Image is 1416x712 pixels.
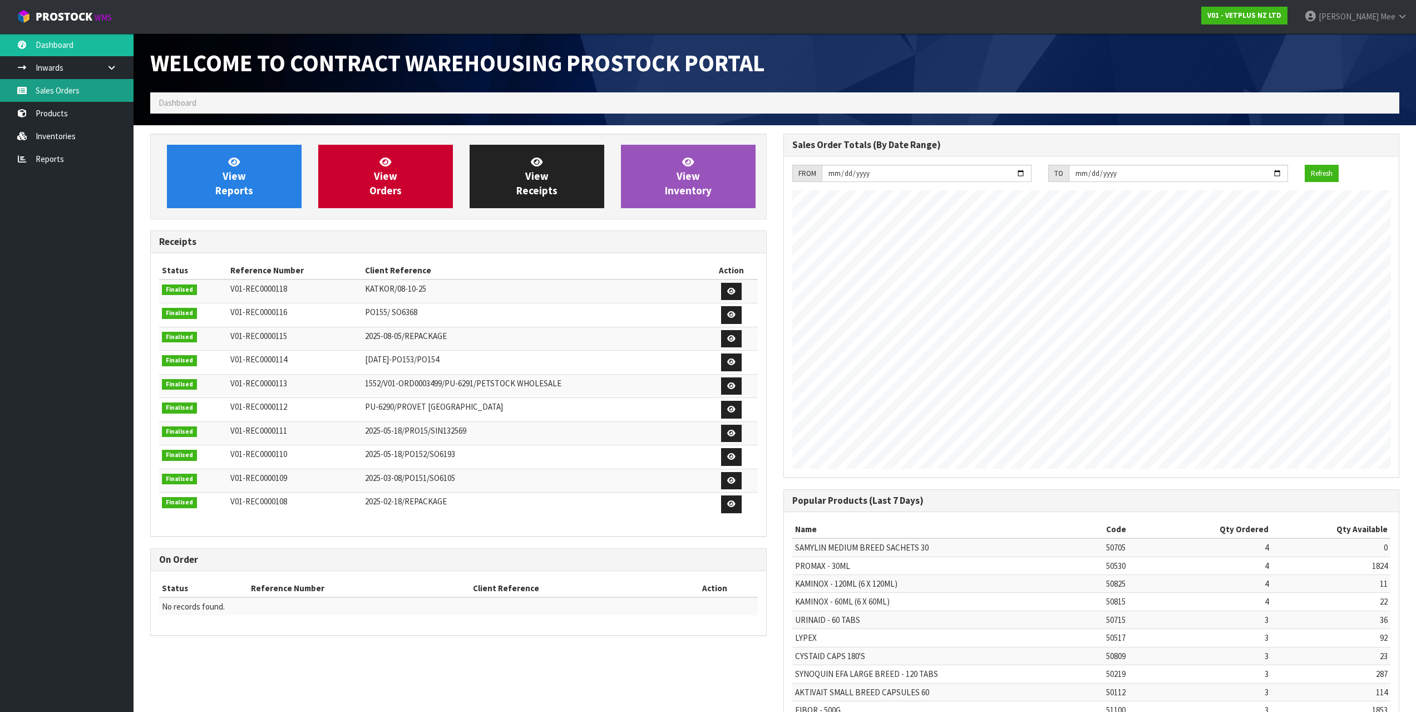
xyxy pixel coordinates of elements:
td: 3 [1157,683,1271,701]
span: ProStock [36,9,92,24]
td: 4 [1157,538,1271,557]
span: PO155/ SO6368 [365,307,417,317]
span: PU-6290/PROVET [GEOGRAPHIC_DATA] [365,401,503,412]
img: cube-alt.png [17,9,31,23]
td: 0 [1271,538,1390,557]
span: View Receipts [516,155,557,197]
span: V01-REC0000108 [230,496,287,507]
th: Status [159,262,228,279]
td: 50815 [1103,593,1157,611]
td: AKTIVAIT SMALL BREED CAPSULES 60 [792,683,1104,701]
span: V01-REC0000115 [230,331,287,341]
td: KAMINOX - 60ML (6 X 60ML) [792,593,1104,611]
td: 50517 [1103,629,1157,647]
h3: Popular Products (Last 7 Days) [792,495,1391,506]
span: 2025-05-18/PRO15/SIN132569 [365,425,466,436]
th: Qty Available [1271,521,1390,538]
span: 1552/V01-ORD0003499/PU-6291/PETSTOCK WHOLESALE [365,378,561,389]
td: SAMYLIN MEDIUM BREED SACHETS 30 [792,538,1104,557]
td: 50809 [1103,647,1157,665]
td: 50112 [1103,683,1157,701]
td: 92 [1271,629,1390,647]
th: Qty Ordered [1157,521,1271,538]
span: Finalised [162,497,197,508]
td: 4 [1157,557,1271,574]
span: Mee [1380,11,1395,22]
span: View Reports [215,155,253,197]
td: 3 [1157,665,1271,683]
td: CYSTAID CAPS 180'S [792,647,1104,665]
span: V01-REC0000118 [230,283,287,294]
td: 22 [1271,593,1390,611]
a: ViewOrders [318,145,453,208]
span: 2025-05-18/PO152/SO6193 [365,449,455,459]
th: Client Reference [470,580,672,597]
strong: V01 - VETPLUS NZ LTD [1207,11,1281,20]
td: 36 [1271,611,1390,628]
span: View Inventory [665,155,712,197]
th: Name [792,521,1104,538]
span: V01-REC0000114 [230,354,287,365]
td: 50715 [1103,611,1157,628]
td: 50530 [1103,557,1157,574]
td: 1824 [1271,557,1390,574]
th: Reference Number [248,580,470,597]
a: ViewReports [167,145,302,208]
td: 50825 [1103,574,1157,592]
span: Finalised [162,379,197,390]
button: Refresh [1305,165,1339,183]
a: ViewInventory [621,145,756,208]
span: V01-REC0000113 [230,378,287,389]
span: V01-REC0000116 [230,307,287,317]
td: 50219 [1103,665,1157,683]
span: Finalised [162,450,197,461]
td: No records found. [159,597,758,615]
span: V01-REC0000110 [230,449,287,459]
span: V01-REC0000109 [230,473,287,483]
td: 3 [1157,647,1271,665]
div: FROM [792,165,822,183]
th: Reference Number [228,262,362,279]
span: 2025-08-05/REPACKAGE [365,331,447,341]
th: Action [672,580,757,597]
td: 4 [1157,593,1271,611]
span: Welcome to Contract Warehousing ProStock Portal [150,48,765,78]
td: SYNOQUIN EFA LARGE BREED - 120 TABS [792,665,1104,683]
span: V01-REC0000111 [230,425,287,436]
span: [DATE]-PO153/PO154 [365,354,439,365]
span: V01-REC0000112 [230,401,287,412]
td: URINAID - 60 TABS [792,611,1104,628]
th: Code [1103,521,1157,538]
th: Client Reference [362,262,705,279]
h3: Sales Order Totals (By Date Range) [792,140,1391,150]
div: TO [1048,165,1069,183]
h3: On Order [159,554,758,565]
td: LYPEX [792,629,1104,647]
th: Status [159,580,248,597]
td: 287 [1271,665,1390,683]
a: ViewReceipts [470,145,604,208]
span: Finalised [162,355,197,366]
h3: Receipts [159,237,758,247]
span: Finalised [162,332,197,343]
td: 3 [1157,629,1271,647]
td: 50705 [1103,538,1157,557]
span: Finalised [162,402,197,414]
td: PROMAX - 30ML [792,557,1104,574]
th: Action [705,262,758,279]
td: 3 [1157,611,1271,628]
td: 11 [1271,574,1390,592]
span: 2025-03-08/PO151/SO6105 [365,473,455,483]
span: Dashboard [159,97,196,108]
td: 23 [1271,647,1390,665]
span: Finalised [162,308,197,319]
td: 4 [1157,574,1271,592]
span: View Orders [369,155,402,197]
span: Finalised [162,426,197,438]
span: Finalised [162,474,197,485]
td: KAMINOX - 120ML (6 X 120ML) [792,574,1104,592]
span: Finalised [162,284,197,296]
span: KATKOR/08-10-25 [365,283,426,294]
span: 2025-02-18/REPACKAGE [365,496,447,507]
span: [PERSON_NAME] [1319,11,1379,22]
